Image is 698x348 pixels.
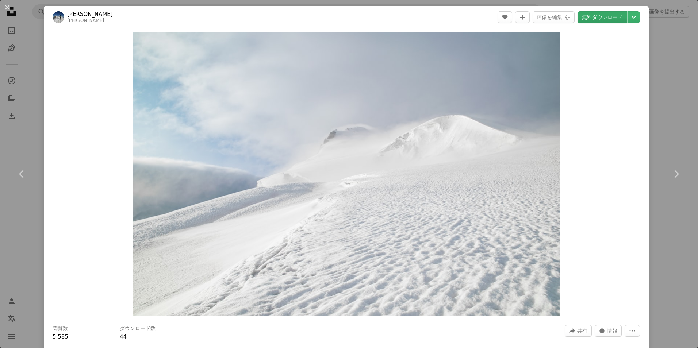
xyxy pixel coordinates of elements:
[533,11,575,23] button: 画像を編集
[133,32,560,316] button: この画像でズームインする
[607,325,617,336] span: 情報
[120,325,156,332] h3: ダウンロード数
[67,18,104,23] a: [PERSON_NAME]
[498,11,512,23] button: いいね！
[120,333,127,340] span: 44
[565,325,592,337] button: このビジュアルを共有する
[53,11,64,23] img: Tim Dennertのプロフィールを見る
[53,333,68,340] span: 5,585
[628,11,640,23] button: ダウンロードサイズを選択してください
[515,11,530,23] button: コレクションに追加する
[577,325,587,336] span: 共有
[67,11,113,18] a: [PERSON_NAME]
[53,325,68,332] h3: 閲覧数
[595,325,622,337] button: この画像に関する統計
[625,325,640,337] button: その他のアクション
[133,32,560,316] img: 雪に覆われた斜面の上でスキーに乗る人
[654,139,698,209] a: 次へ
[578,11,627,23] a: 無料ダウンロード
